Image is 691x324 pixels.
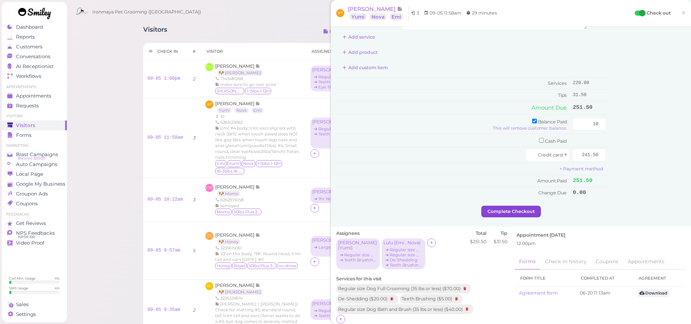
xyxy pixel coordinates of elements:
[215,262,232,269] span: Honey
[193,248,196,253] i: 5
[2,159,67,169] a: Auto Campaigns
[336,114,571,134] td: Balance Paid
[215,282,266,295] a: [PERSON_NAME] 🐶 [PERSON_NAME]
[2,238,67,248] a: Video Proof
[397,5,402,12] span: Note
[215,168,244,174] span: 16-35lbs 16-20lbs
[2,218,67,228] a: Get Reviews
[383,247,423,252] div: ➔ Regular size Dog Full Grooming (35 lbs or less)
[2,150,67,159] a: Blast Campaigns Balance: $20.00
[215,126,298,160] span: Emi: #4 body, trim ears aligned with neck (BITE when touch paws) does NOT like guy Bite when touc...
[232,262,246,269] span: Royel
[55,276,60,281] div: 4 %
[390,13,403,20] a: Emi
[519,290,558,296] a: Agreement form
[338,252,378,257] div: ➔ Regular size Dog Full Grooming (35 lbs or less)
[338,240,378,250] div: [PERSON_NAME] ( Yumi )
[205,282,213,290] span: SH
[2,114,67,119] li: Visitors
[2,300,67,309] a: Sales
[310,66,356,92] div: [PERSON_NAME] ➔ Regular size Dog Bath and Brush (35 lbs or less) ➔ Teeth Brushing ➔ Eye Trim
[575,270,633,287] th: Completed at
[215,209,232,215] span: Momo
[2,84,67,90] li: Appointments
[348,5,397,12] span: [PERSON_NAME]
[215,197,262,203] div: 6262976158
[205,184,213,192] span: CW
[205,232,213,240] span: DS
[215,76,276,82] div: 7143481268
[193,197,196,202] i: 3
[310,118,401,149] div: [PERSON_NAME] (Yumi) ➔ Regular size Dog Full Grooming (35 lbs or less) ➔ Teeth Brushing Lulu (Emi...
[55,286,60,291] div: 4 %
[306,43,406,60] th: Assignees
[215,251,301,262] span: 1/2 on the body, TBF, Round Head, trim tail and ears [DATE]: #0
[312,196,352,201] div: ➔ 1hr None Anesthesia Dental Cleaning
[215,184,260,196] a: [PERSON_NAME] 🐶 Momo
[18,155,45,161] span: Balance: $20.00
[256,232,260,238] span: Note
[383,262,423,268] div: ➔ Teeth Brushing
[234,107,249,113] a: Nova
[571,187,607,198] td: 0.00
[312,245,352,250] div: ➔ Large size Dog Full Grooming (More than 35 lbs)
[494,230,507,237] label: Tip
[383,257,423,262] div: ➔ De-Shedding
[16,122,35,129] span: Visitors
[148,307,180,312] a: 09-05 9:35am
[383,252,423,257] div: ➔ Regular size Dog Bath and Brush (35 lbs or less)
[16,191,48,197] span: Groupon Ads
[16,201,38,207] span: Coupons
[92,2,201,22] span: Ironmaya Pet Grooming ([GEOGRAPHIC_DATA])
[494,238,507,245] div: $31.50
[16,73,41,79] span: Workflows
[16,311,36,317] span: Settings
[2,212,67,217] li: Feedbacks
[336,284,471,293] div: Regular size Dog Full Grooming (35 lbs or less) ( $70.00 )
[336,304,473,314] div: Regular size Dog Bath and Brush (35 lbs or less) ( $40.00 )
[336,47,384,58] button: Add product
[9,286,28,291] div: SMS Usage
[517,240,684,247] div: 12:00pm
[16,171,43,177] span: Local Page
[205,63,213,71] span: FM
[143,26,167,39] h1: Visitors
[310,299,356,321] div: [PERSON_NAME] ([PERSON_NAME]) ➔ Regular size Dog Full Grooming (35 lbs or less) ➔ Teeth Brushing
[537,178,567,183] span: Amount Paid
[2,71,67,81] a: Workflows
[383,240,423,245] div: Lulu ( Emi , Nova )
[317,26,349,37] button: Notes
[2,101,67,111] a: Requests
[217,191,240,197] a: 🐶 Momo
[143,43,188,60] th: Check in
[2,143,67,148] li: Marketing
[215,63,256,69] span: [PERSON_NAME]
[16,240,44,246] span: Video Proof
[2,179,67,189] a: Google My Business
[215,63,266,75] a: [PERSON_NAME] 🐶 [PERSON_NAME]
[638,289,670,297] a: Download
[16,220,46,226] span: Get Reviews
[312,131,352,137] div: ➔ Teeth Brushing
[312,79,352,84] div: ➔ Teeth Brushing
[633,270,686,287] th: Agreement
[312,189,352,194] div: [PERSON_NAME] ( Momo )
[571,77,607,89] td: 220.00
[220,203,239,208] span: samoyed
[341,125,567,131] div: This will remove customer balance.
[215,101,267,113] a: [PERSON_NAME] Yumi Nova Emi
[18,234,35,240] span: NPS® 100
[217,70,263,76] a: 🐶 [PERSON_NAME]
[277,262,298,269] span: no-show
[201,43,306,60] th: Visitor
[310,236,401,257] div: [PERSON_NAME] (Honey) ➔ Large size Dog Full Grooming (More than 35 lbs) Lulu (Honey) ➔ Large size...
[681,8,686,18] span: ×
[16,301,29,308] span: Sales
[205,100,213,108] span: KT
[312,301,352,306] div: [PERSON_NAME] ( [PERSON_NAME] )
[517,232,565,238] label: Appointment [DATE]
[538,152,563,158] span: Credit card
[2,189,67,199] a: Groupon Ads
[312,67,352,72] div: [PERSON_NAME]
[227,160,241,167] span: Yumi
